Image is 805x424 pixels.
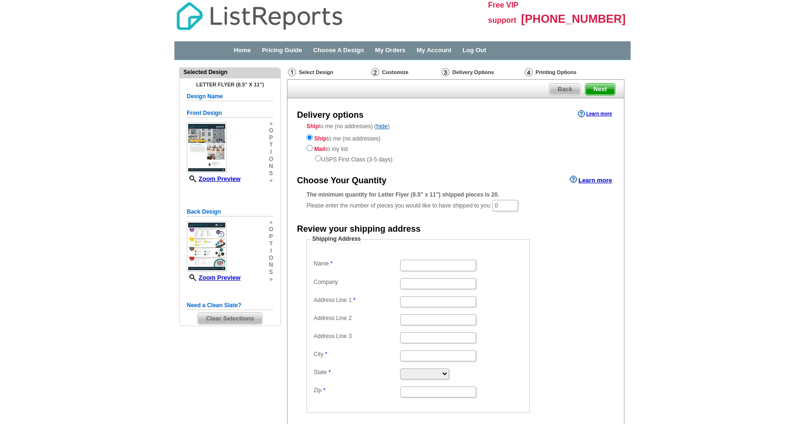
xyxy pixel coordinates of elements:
[187,301,273,310] h5: Need a Clean Slate?
[297,175,386,187] div: Choose Your Quantity
[269,127,273,134] span: o
[269,262,273,269] span: n
[297,223,421,236] div: Review your shipping address
[488,1,518,24] span: Free VIP support
[314,146,325,152] strong: Mail
[187,122,227,173] img: small-thumb.jpg
[187,221,227,272] img: small-thumb.jpg
[288,68,296,76] img: Select Design
[269,219,273,226] span: »
[287,122,624,164] div: to me (no addresses) ( )
[441,68,450,76] img: Delivery Options
[313,47,364,54] a: Choose A Design
[269,156,273,163] span: o
[180,68,280,76] div: Selected Design
[525,68,533,76] img: Printing Options & Summary
[262,47,302,54] a: Pricing Guide
[307,190,605,199] div: The minimum quantity for Letter Flyer (8.5" x 11") shipped pieces is 20.
[549,84,580,95] span: Back
[462,47,486,54] a: Log Out
[549,83,581,95] a: Back
[314,350,399,358] label: City
[314,368,399,377] label: State
[585,84,615,95] span: Next
[370,67,441,77] div: Customize
[314,314,399,322] label: Address Line 2
[269,177,273,184] span: »
[417,47,451,54] a: My Account
[269,163,273,170] span: n
[187,207,273,217] h5: Back Design
[269,247,273,254] span: i
[269,276,273,283] span: »
[269,141,273,149] span: t
[269,149,273,156] span: i
[187,82,273,87] h4: Letter Flyer (8.5" x 11")
[441,67,524,79] div: Delivery Options
[269,170,273,177] span: s
[570,176,612,183] a: Learn more
[314,332,399,340] label: Address Line 3
[371,68,379,76] img: Customize
[187,109,273,118] h5: Front Design
[578,110,612,118] a: Learn more
[297,109,364,122] div: Delivery options
[314,260,399,268] label: Name
[307,123,319,130] strong: Ship
[269,240,273,247] span: t
[187,274,240,281] a: Zoom Preview
[314,296,399,304] label: Address Line 1
[187,92,273,101] h5: Design Name
[521,12,626,25] span: [PHONE_NUMBER]
[269,254,273,262] span: o
[269,134,273,141] span: p
[307,190,605,212] div: Please enter the number of pieces you would like to have shipped to you:
[269,120,273,127] span: »
[307,153,605,164] div: USPS First Class (3-5 days)
[269,233,273,240] span: p
[269,269,273,276] span: s
[187,175,240,182] a: Zoom Preview
[287,67,370,79] div: Select Design
[269,226,273,233] span: o
[314,278,399,286] label: Company
[198,313,262,324] span: Clear Selections
[314,386,399,395] label: Zip
[524,67,608,77] div: Printing Options
[234,47,251,54] a: Home
[314,135,326,142] strong: Ship
[376,122,388,130] a: hide
[375,47,405,54] a: My Orders
[307,132,605,164] div: to me (no addresses) to my list
[311,235,362,244] legend: Shipping Address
